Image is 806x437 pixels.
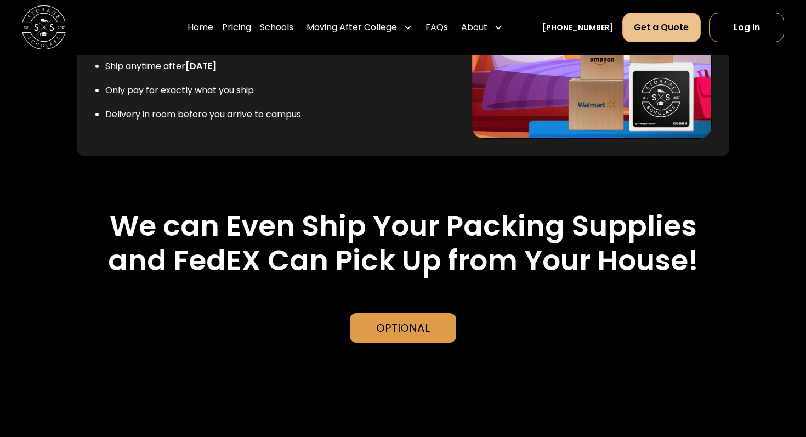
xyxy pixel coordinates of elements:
[222,12,251,43] a: Pricing
[709,13,784,42] a: Log In
[260,12,293,43] a: Schools
[105,84,301,97] li: Only pay for exactly what you ship
[457,12,507,43] div: About
[188,12,213,43] a: Home
[185,60,217,72] strong: [DATE]
[22,5,66,49] img: Storage Scholars main logo
[306,21,397,34] div: Moving After College
[425,12,448,43] a: FAQs
[622,13,700,42] a: Get a Quote
[77,209,730,277] h2: We can Even Ship Your Packing Supplies and FedEX Can Pick Up from Your House!
[22,5,66,49] a: home
[376,320,430,336] div: Optional
[461,21,487,34] div: About
[302,12,417,43] div: Moving After College
[105,60,301,73] li: Ship anytime after
[105,108,301,121] li: Delivery in room before you arrive to campus
[542,22,614,33] a: [PHONE_NUMBER]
